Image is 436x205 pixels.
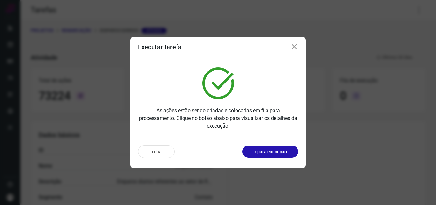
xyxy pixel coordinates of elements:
p: As ações estão sendo criadas e colocadas em fila para processamento. Clique no botão abaixo para ... [138,107,298,130]
h3: Executar tarefa [138,43,182,51]
p: Ir para execução [253,148,287,155]
button: Ir para execução [242,146,298,158]
img: verified.svg [202,67,234,99]
button: Fechar [138,145,175,158]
